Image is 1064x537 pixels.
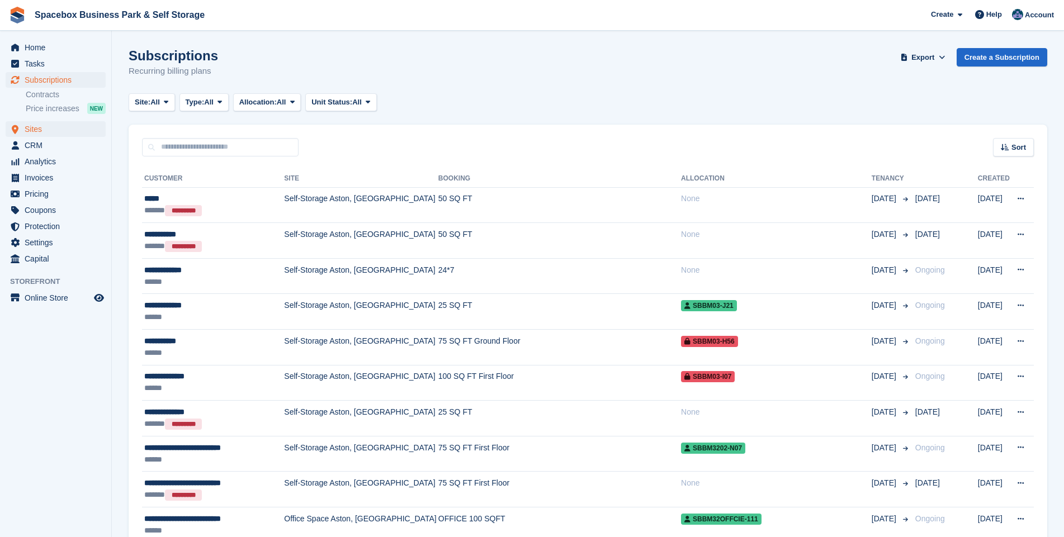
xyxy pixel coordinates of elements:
span: All [204,97,214,108]
a: menu [6,170,106,186]
td: Self-Storage Aston, [GEOGRAPHIC_DATA] [284,330,438,365]
td: Self-Storage Aston, [GEOGRAPHIC_DATA] [284,401,438,436]
td: 25 SQ FT [438,294,681,330]
span: [DATE] [915,478,940,487]
td: 75 SQ FT First Floor [438,472,681,507]
span: Online Store [25,290,92,306]
span: Ongoing [915,443,945,452]
span: [DATE] [872,335,899,347]
td: [DATE] [978,258,1010,294]
td: 100 SQ FT First Floor [438,365,681,401]
span: [DATE] [872,477,899,489]
span: Create [931,9,953,20]
td: [DATE] [978,330,1010,365]
span: All [352,97,362,108]
div: None [681,229,872,240]
span: Ongoing [915,514,945,523]
a: menu [6,202,106,218]
a: Spacebox Business Park & Self Storage [30,6,209,24]
button: Allocation: All [233,93,301,112]
td: Self-Storage Aston, [GEOGRAPHIC_DATA] [284,436,438,472]
span: [DATE] [915,407,940,416]
span: [DATE] [872,406,899,418]
span: Export [911,52,934,63]
span: Allocation: [239,97,277,108]
span: [DATE] [872,513,899,525]
span: [DATE] [872,300,899,311]
span: All [150,97,160,108]
span: [DATE] [872,229,899,240]
td: [DATE] [978,401,1010,436]
a: menu [6,290,106,306]
a: menu [6,121,106,137]
td: Self-Storage Aston, [GEOGRAPHIC_DATA] [284,294,438,330]
span: Type: [186,97,205,108]
td: [DATE] [978,294,1010,330]
img: Daud [1012,9,1023,20]
td: 75 SQ FT Ground Floor [438,330,681,365]
span: Ongoing [915,265,945,274]
a: menu [6,186,106,202]
td: [DATE] [978,365,1010,401]
button: Site: All [129,93,175,112]
td: Self-Storage Aston, [GEOGRAPHIC_DATA] [284,365,438,401]
div: None [681,264,872,276]
span: Tasks [25,56,92,72]
th: Booking [438,170,681,188]
a: menu [6,72,106,88]
span: CRM [25,137,92,153]
button: Unit Status: All [305,93,376,112]
span: Invoices [25,170,92,186]
span: Coupons [25,202,92,218]
a: menu [6,137,106,153]
span: [DATE] [872,193,899,205]
td: 50 SQ FT [438,187,681,223]
a: menu [6,40,106,55]
span: Ongoing [915,301,945,310]
a: Create a Subscription [957,48,1047,66]
img: stora-icon-8386f47178a22dfd0bd8f6a31ec36ba5ce8667c1dd55bd0f319d3a0aa187defe.svg [9,7,26,23]
td: Self-Storage Aston, [GEOGRAPHIC_DATA] [284,258,438,294]
button: Export [899,48,948,66]
td: [DATE] [978,187,1010,223]
span: Storefront [10,276,111,287]
span: Unit Status: [311,97,352,108]
h1: Subscriptions [129,48,218,63]
div: NEW [87,103,106,114]
span: Pricing [25,186,92,202]
span: Ongoing [915,336,945,345]
td: Self-Storage Aston, [GEOGRAPHIC_DATA] [284,472,438,507]
span: [DATE] [872,264,899,276]
a: menu [6,56,106,72]
td: [DATE] [978,436,1010,472]
td: [DATE] [978,223,1010,259]
a: Contracts [26,89,106,100]
th: Site [284,170,438,188]
a: Preview store [92,291,106,305]
th: Tenancy [872,170,911,188]
span: Price increases [26,103,79,114]
span: [DATE] [915,230,940,239]
span: Site: [135,97,150,108]
span: SBBM03-J21 [681,300,737,311]
a: menu [6,218,106,234]
span: Ongoing [915,372,945,381]
button: Type: All [179,93,229,112]
span: Help [986,9,1002,20]
div: None [681,477,872,489]
p: Recurring billing plans [129,65,218,78]
span: Home [25,40,92,55]
span: Account [1025,9,1054,21]
span: SBBM32OFFCIE-111 [681,514,762,525]
span: Settings [25,235,92,250]
span: All [277,97,286,108]
span: Sort [1011,142,1026,153]
span: Subscriptions [25,72,92,88]
a: menu [6,235,106,250]
th: Allocation [681,170,872,188]
div: None [681,406,872,418]
a: menu [6,154,106,169]
a: menu [6,251,106,267]
span: Analytics [25,154,92,169]
td: 75 SQ FT First Floor [438,436,681,472]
